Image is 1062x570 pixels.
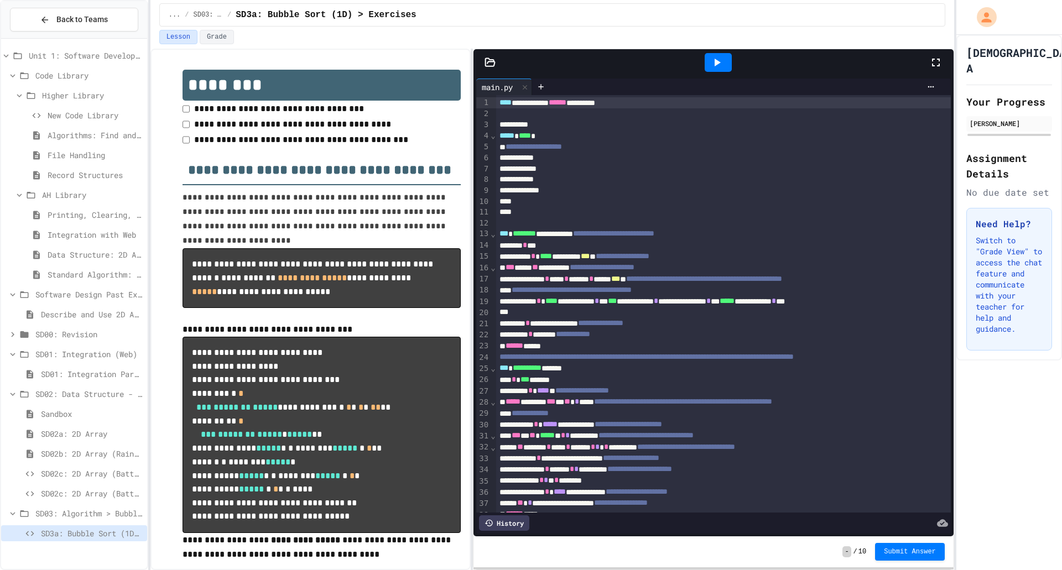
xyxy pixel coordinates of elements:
div: 22 [476,330,490,341]
span: / [853,547,857,556]
div: 8 [476,174,490,185]
div: 19 [476,296,490,307]
span: SD3a: Bubble Sort (1D) > Exercises [41,527,143,539]
div: 12 [476,218,490,229]
span: SD01: Integration (Web) [35,348,143,360]
span: - [842,546,851,557]
span: Fold line [490,398,496,406]
div: 35 [476,476,490,487]
div: 23 [476,341,490,352]
span: Submit Answer [884,547,936,556]
button: Back to Teams [10,8,138,32]
div: No due date set [966,186,1052,199]
div: 14 [476,240,490,251]
div: 21 [476,318,490,330]
span: Higher Library [42,90,143,101]
span: SD03: Algorithm > Bubble Sort [194,11,223,19]
h2: Your Progress [966,94,1052,109]
div: 18 [476,285,490,296]
span: Fold line [490,364,496,373]
button: Grade [200,30,234,44]
div: 28 [476,397,490,408]
div: 32 [476,442,490,453]
button: Lesson [159,30,197,44]
span: Integration with Web [48,229,143,240]
span: Algorithms: Find and Count [48,129,143,141]
span: File Handling [48,149,143,161]
div: 7 [476,164,490,175]
span: New Code Library [48,109,143,121]
div: 11 [476,207,490,218]
span: AH Library [42,189,143,201]
p: Switch to "Grade View" to access the chat feature and communicate with your teacher for help and ... [976,235,1043,334]
span: Describe and Use 2D Arrays [41,308,143,320]
span: SD01: Integration Part1 (WDD) [41,368,143,380]
div: [PERSON_NAME] [970,118,1049,128]
div: 25 [476,363,490,374]
span: / [227,11,231,19]
div: 33 [476,453,490,464]
div: 15 [476,251,490,262]
div: 2 [476,108,490,119]
div: 29 [476,408,490,419]
div: 9 [476,185,490,196]
div: 6 [476,153,490,164]
div: 13 [476,228,490,239]
div: My Account [965,4,999,30]
h2: Assignment Details [966,150,1052,181]
span: 10 [858,547,866,556]
div: main.py [476,81,518,93]
span: Fold line [490,263,496,272]
div: 17 [476,274,490,285]
div: 27 [476,386,490,397]
div: 1 [476,97,490,108]
div: 37 [476,498,490,509]
div: 5 [476,142,490,153]
span: SD02a: 2D Array [41,428,143,440]
span: SD02c: 2D Array (Battleships) [41,468,143,479]
span: Unit 1: Software Development [29,50,143,61]
div: 20 [476,307,490,318]
span: Software Design Past Exam Questions [35,289,143,300]
span: SD02c: 2D Array (Battleships 2) [41,488,143,499]
div: 26 [476,374,490,385]
div: 16 [476,263,490,274]
div: 24 [476,352,490,363]
span: SD02b: 2D Array (Rainfall) [41,448,143,459]
div: 36 [476,487,490,498]
div: 3 [476,119,490,130]
span: SD00: Revision [35,328,143,340]
button: Submit Answer [875,543,945,561]
span: Data Structure: 2D Array [48,249,143,260]
span: Fold line [490,431,496,440]
div: 31 [476,431,490,442]
span: Sandbox [41,408,143,420]
span: / [185,11,189,19]
span: ... [169,11,181,19]
span: Standard Algorithm: Bubble Sort [48,269,143,280]
div: 30 [476,420,490,431]
span: SD02: Data Structure - 2D Array [35,388,143,400]
div: 10 [476,196,490,207]
span: Back to Teams [56,14,108,25]
span: Fold line [490,443,496,452]
div: 4 [476,130,490,142]
div: main.py [476,79,532,95]
span: Record Structures [48,169,143,181]
span: Printing, Clearing, Timing [48,209,143,221]
div: History [479,515,529,531]
span: Fold line [490,229,496,238]
div: 34 [476,464,490,475]
span: SD3a: Bubble Sort (1D) > Exercises [236,8,416,22]
h3: Need Help? [976,217,1043,231]
span: SD03: Algorithm > Bubble Sort [35,508,143,519]
span: Fold line [490,131,496,140]
span: Code Library [35,70,143,81]
div: 38 [476,510,490,521]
